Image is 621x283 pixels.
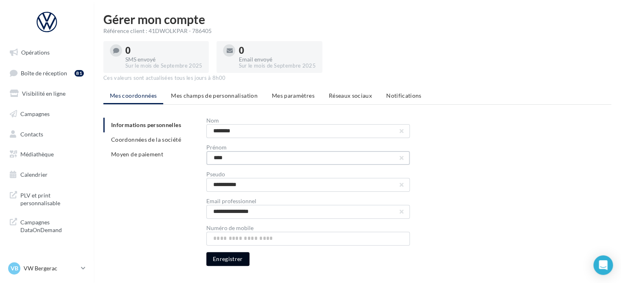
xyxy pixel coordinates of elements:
a: Boîte de réception81 [5,64,89,82]
a: Calendrier [5,166,89,183]
span: Notifications [386,92,422,99]
span: Mes paramètres [272,92,315,99]
a: Campagnes DataOnDemand [5,213,89,237]
a: VB VW Bergerac [7,261,87,276]
h1: Gérer mon compte [103,13,611,25]
div: 0 [125,46,202,55]
span: PLV et print personnalisable [20,190,84,207]
button: Enregistrer [206,252,249,266]
a: Médiathèque [5,146,89,163]
span: Mes champs de personnalisation [171,92,258,99]
a: Visibilité en ligne [5,85,89,102]
div: Nom [206,118,410,123]
div: Référence client : 41DWOLKPAR - 786405 [103,27,611,35]
div: Email envoyé [238,57,315,62]
span: Moyen de paiement [111,151,163,158]
div: Pseudo [206,171,410,177]
span: Boîte de réception [21,69,67,76]
p: VW Bergerac [24,264,78,272]
div: Sur le mois de Septembre 2025 [238,62,315,70]
span: VB [11,264,18,272]
div: 0 [238,46,315,55]
div: SMS envoyé [125,57,202,62]
div: Email professionnel [206,198,410,204]
span: Réseaux sociaux [329,92,372,99]
span: Calendrier [20,171,48,178]
span: Campagnes [20,110,50,117]
a: Opérations [5,44,89,61]
a: PLV et print personnalisable [5,186,89,211]
a: Contacts [5,126,89,143]
span: Coordonnées de la société [111,136,181,143]
span: Médiathèque [20,151,54,158]
div: Ces valeurs sont actualisées tous les jours à 8h00 [103,75,611,82]
div: Sur le mois de Septembre 2025 [125,62,202,70]
a: Campagnes [5,105,89,123]
div: 81 [74,70,84,77]
span: Opérations [21,49,50,56]
div: Open Intercom Messenger [593,255,613,275]
div: Numéro de mobile [206,225,410,231]
span: Campagnes DataOnDemand [20,217,84,234]
span: Contacts [20,130,43,137]
div: Prénom [206,145,410,150]
span: Visibilité en ligne [22,90,66,97]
